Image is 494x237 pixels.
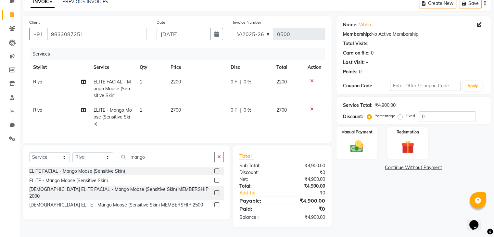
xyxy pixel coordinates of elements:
span: | [240,107,241,114]
div: Last Visit: [343,59,365,66]
div: ₹4,900.00 [282,176,330,183]
div: Net: [234,176,282,183]
label: Date [157,19,165,25]
th: Service [90,60,136,75]
span: ELITE FACIAL - Mango Moose (Sensitive Skin) [94,79,131,98]
th: Total [272,60,304,75]
div: Membership: [343,31,371,38]
div: Name: [343,21,358,28]
div: 0 [359,69,361,75]
span: ELITE - Mango Moose (Sensitive Skin) [94,107,132,127]
button: Apply [463,81,482,91]
div: ₹0 [282,205,330,213]
div: Payable: [234,197,282,205]
div: No Active Membership [343,31,484,38]
span: 0 % [244,107,251,114]
div: Discount: [234,169,282,176]
img: _cash.svg [346,139,367,154]
div: Total: [234,183,282,190]
span: 0 % [244,79,251,85]
div: ₹4,900.00 [375,102,396,109]
a: Vibha [359,21,371,28]
span: 0 F [231,107,237,114]
span: 0 F [231,79,237,85]
div: Paid: [234,205,282,213]
div: Total Visits: [343,40,369,47]
div: ₹4,900.00 [282,162,330,169]
span: 2200 [276,79,287,85]
div: 0 [371,50,374,56]
span: 1 [140,107,142,113]
a: Add Tip [234,190,290,196]
div: ELITE FACIAL - Mango Moose (Sensitive Skin) [29,168,125,175]
div: Coupon Code [343,82,390,89]
input: Search or Scan [118,152,215,162]
div: Services [30,48,330,60]
th: Qty [136,60,167,75]
label: Percentage [374,113,395,119]
div: Sub Total: [234,162,282,169]
span: Total [239,153,254,159]
label: Redemption [397,129,419,135]
label: Client [29,19,40,25]
th: Stylist [29,60,90,75]
div: ₹4,900.00 [282,197,330,205]
button: +91 [29,28,47,40]
img: _gift.svg [397,139,418,155]
div: - [366,59,368,66]
span: Riya [33,107,42,113]
span: 2700 [171,107,181,113]
span: | [240,79,241,85]
span: 2700 [276,107,287,113]
iframe: chat widget [467,211,488,231]
div: Card on file: [343,50,370,56]
div: ELITE - Mango Moose (Sensitive Skin) [29,177,108,184]
div: ₹0 [290,190,330,196]
span: 2200 [171,79,181,85]
div: Discount: [343,113,363,120]
input: Search by Name/Mobile/Email/Code [47,28,147,40]
span: 1 [140,79,142,85]
div: ₹4,900.00 [282,214,330,221]
div: ₹4,900.00 [282,183,330,190]
th: Action [304,60,325,75]
input: Enter Offer / Coupon Code [390,81,461,91]
th: Price [167,60,227,75]
label: Invoice Number [233,19,261,25]
th: Disc [227,60,272,75]
div: ₹0 [282,169,330,176]
a: Continue Without Payment [338,164,489,171]
label: Fixed [405,113,415,119]
div: [DEMOGRAPHIC_DATA] ELITE FACIAL - Mango Moose (Sensitive Skin) MEMBERSHIP 2000 [29,186,212,200]
div: Balance : [234,214,282,221]
div: Service Total: [343,102,373,109]
span: Riya [33,79,42,85]
div: [DEMOGRAPHIC_DATA] ELITE - Mango Moose (Sensitive Skin) MEMBERSHIP 2500 [29,202,203,208]
label: Manual Payment [341,129,373,135]
div: Points: [343,69,358,75]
